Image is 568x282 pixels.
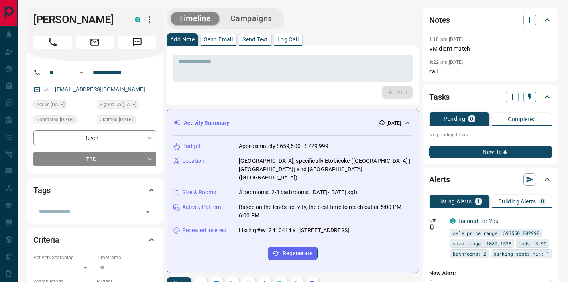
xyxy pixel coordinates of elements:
div: Thu Oct 09 2025 [33,100,93,111]
span: Call [33,36,72,49]
p: Building Alerts [498,199,536,204]
div: Notes [429,10,552,30]
h2: Notes [429,14,450,26]
p: 9:22 pm [DATE] [429,59,463,65]
a: [EMAIL_ADDRESS][DOMAIN_NAME] [55,86,145,93]
button: Campaigns [222,12,280,25]
p: 1:18 pm [DATE] [429,37,463,42]
a: Tailored For You [458,218,499,224]
div: Thu Oct 09 2025 [97,100,156,111]
div: Tasks [429,87,552,106]
button: New Task [429,146,552,158]
div: TBD [33,152,156,166]
p: Pending [444,116,465,122]
p: Log Call [277,37,299,42]
p: Activity Summary [184,119,229,127]
h2: Criteria [33,233,59,246]
span: Contacted [DATE] [36,116,74,124]
div: Activity Summary[DATE] [173,116,412,130]
p: 3 bedrooms, 2-3 bathrooms, [DATE]-[DATE] sqft [239,188,358,197]
span: Claimed [DATE] [100,116,133,124]
p: Activity Pattern [182,203,221,211]
p: VM didn't match [429,45,552,53]
p: 0 [541,199,544,204]
span: Message [118,36,156,49]
div: condos.ca [135,17,140,22]
p: No pending tasks [429,129,552,141]
h2: Tasks [429,91,450,103]
button: Timeline [171,12,219,25]
p: Listing #W12410414 at [STREET_ADDRESS] [239,226,349,235]
p: Approximately $659,500 - $729,999 [239,142,328,150]
p: Listing Alerts [437,199,472,204]
p: 1 [477,199,480,204]
p: 0 [470,116,473,122]
span: parking spots min: 1 [493,250,549,258]
span: beds: 3-99 [519,239,546,247]
p: Size & Rooms [182,188,216,197]
p: Send Text [242,37,268,42]
svg: Email Verified [44,87,49,93]
h1: [PERSON_NAME] [33,13,123,26]
div: Thu Oct 09 2025 [33,115,93,126]
span: size range: 1080,1538 [453,239,511,247]
p: Location [182,157,204,165]
button: Open [77,68,86,77]
p: Send Email [204,37,233,42]
p: Based on the lead's activity, the best time to reach out is: 5:00 PM - 6:00 PM [239,203,412,220]
div: condos.ca [450,218,456,224]
span: Signed up [DATE] [100,101,136,108]
div: Buyer [33,130,156,145]
p: [GEOGRAPHIC_DATA], specifically Etobicoke ([GEOGRAPHIC_DATA] | [GEOGRAPHIC_DATA]) and [GEOGRAPHIC... [239,157,412,182]
span: Email [76,36,114,49]
p: Repeated Interest [182,226,227,235]
button: Open [142,206,153,217]
div: Criteria [33,230,156,249]
div: Tags [33,181,156,200]
p: Completed [508,116,536,122]
p: Add Note [170,37,195,42]
h2: Alerts [429,173,450,186]
span: Active [DATE] [36,101,65,108]
span: bathrooms: 2 [453,250,486,258]
p: Off [429,217,445,224]
p: New Alert: [429,269,552,278]
span: sale price range: 593550,802998 [453,229,539,237]
p: Budget [182,142,200,150]
p: Timeframe: [97,254,156,261]
p: call [429,67,552,76]
p: Actively Searching: [33,254,93,261]
div: Thu Oct 09 2025 [97,115,156,126]
button: Regenerate [268,247,318,260]
svg: Push Notification Only [429,224,435,230]
div: Alerts [429,170,552,189]
p: [DATE] [387,120,401,127]
h2: Tags [33,184,50,197]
